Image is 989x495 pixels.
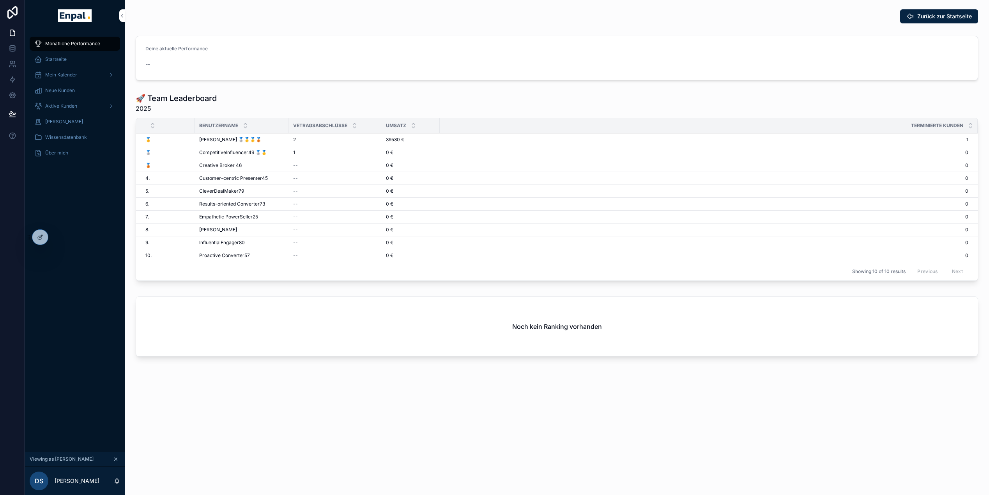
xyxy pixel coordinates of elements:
[45,41,100,47] span: Monatliche Performance
[145,201,149,207] span: 6.
[386,227,393,233] span: 0 €
[386,175,435,181] a: 0 €
[293,188,298,194] span: --
[45,134,87,140] span: Wissensdatenbank
[145,188,190,194] a: 5.
[386,214,393,220] span: 0 €
[145,201,190,207] a: 6.
[440,162,968,169] a: 0
[199,201,284,207] a: Results-oriented Converter73
[199,137,284,143] a: [PERSON_NAME] 🥈🥇🥇🥉
[293,175,298,181] span: --
[293,201,298,207] span: --
[30,37,120,51] a: Monatliche Performance
[30,99,120,113] a: Aktive Kunden
[30,52,120,66] a: Startseite
[145,175,190,181] a: 4.
[145,214,149,220] span: 7.
[136,93,217,104] h1: 🚀 Team Leaderboard
[512,322,602,331] h2: Noch kein Ranking vorhanden
[440,188,968,194] a: 0
[293,214,298,220] span: --
[386,149,435,156] a: 0 €
[386,162,435,169] a: 0 €
[440,201,968,207] a: 0
[30,130,120,144] a: Wissensdatenbank
[386,162,393,169] span: 0 €
[136,104,217,113] span: 2025
[293,201,377,207] a: --
[386,252,435,259] a: 0 €
[199,227,284,233] a: [PERSON_NAME]
[293,227,377,233] a: --
[293,149,377,156] a: 1
[145,227,190,233] a: 8.
[45,87,75,94] span: Neue Kunden
[386,201,435,207] a: 0 €
[145,175,150,181] span: 4.
[386,188,435,194] a: 0 €
[386,214,435,220] a: 0 €
[145,188,149,194] span: 5.
[145,162,151,169] span: 🥉
[45,56,67,62] span: Startseite
[145,252,152,259] span: 10.
[199,122,238,129] span: Benutzername
[293,252,298,259] span: --
[35,476,43,486] span: DS
[440,227,968,233] a: 0
[199,188,284,194] a: CleverDealMaker79
[199,214,284,220] a: Empathetic PowerSeller25
[440,214,968,220] a: 0
[30,115,120,129] a: [PERSON_NAME]
[386,240,435,246] a: 0 €
[440,252,968,259] a: 0
[440,149,968,156] span: 0
[386,201,393,207] span: 0 €
[45,103,77,109] span: Aktive Kunden
[145,149,190,156] a: 🥈
[386,149,393,156] span: 0 €
[145,137,190,143] a: 🥇
[852,268,906,275] span: Showing 10 of 10 results
[145,240,149,246] span: 9.
[145,214,190,220] a: 7.
[293,137,377,143] a: 2
[440,175,968,181] a: 0
[145,227,149,233] span: 8.
[293,227,298,233] span: --
[900,9,978,23] button: Zurück zur Startseite
[199,240,284,246] a: InfluentialEngager80
[911,122,963,129] span: Terminierte Kunden
[293,162,298,169] span: --
[199,252,284,259] a: Proactive Converter57
[145,149,151,156] span: 🥈
[199,227,237,233] span: [PERSON_NAME]
[917,12,972,20] span: Zurück zur Startseite
[386,175,393,181] span: 0 €
[293,162,377,169] a: --
[199,162,242,169] span: Creative Broker 46
[45,150,68,156] span: Über mich
[30,456,94,462] span: Viewing as [PERSON_NAME]
[30,146,120,160] a: Über mich
[293,252,377,259] a: --
[293,137,296,143] span: 2
[199,201,265,207] span: Results-oriented Converter73
[145,60,150,68] span: --
[293,188,377,194] a: --
[440,137,968,143] a: 1
[199,252,250,259] span: Proactive Converter57
[293,149,295,156] span: 1
[440,240,968,246] a: 0
[386,252,393,259] span: 0 €
[145,162,190,169] a: 🥉
[199,137,262,143] span: [PERSON_NAME] 🥈🥇🥇🥉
